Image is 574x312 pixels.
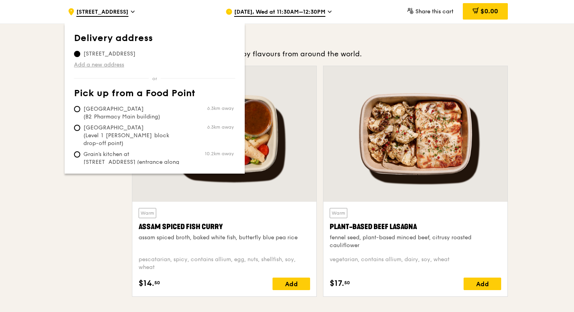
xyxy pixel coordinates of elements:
[74,124,191,147] span: [GEOGRAPHIC_DATA] (Level 1 [PERSON_NAME] block drop-off point)
[480,7,498,15] span: $0.00
[330,234,501,249] div: fennel seed, plant-based minced beef, citrusy roasted cauliflower
[464,278,501,290] div: Add
[139,221,310,232] div: Assam Spiced Fish Curry
[330,208,347,218] div: Warm
[74,51,80,57] input: [STREET_ADDRESS]
[139,278,154,289] span: $14.
[139,208,156,218] div: Warm
[74,61,235,69] a: Add a new address
[154,280,160,286] span: 50
[415,8,453,15] span: Share this cart
[132,33,508,47] h3: Highlights
[74,151,80,158] input: Grain's kitchen at [STREET_ADDRESS] (entrance along [PERSON_NAME][GEOGRAPHIC_DATA])10.2km away
[74,125,80,131] input: [GEOGRAPHIC_DATA] (Level 1 [PERSON_NAME] block drop-off point)6.3km away
[207,124,234,130] span: 6.3km away
[330,278,344,289] span: $17.
[234,8,325,17] span: [DATE], Wed at 11:30AM–12:30PM
[273,278,310,290] div: Add
[74,88,235,102] th: Pick up from a Food Point
[74,33,235,47] th: Delivery address
[74,106,80,112] input: [GEOGRAPHIC_DATA] (B2 Pharmacy Main building)6.3km away
[74,105,191,121] span: [GEOGRAPHIC_DATA] (B2 Pharmacy Main building)
[74,50,145,58] span: [STREET_ADDRESS]
[207,105,234,111] span: 6.3km away
[76,8,128,17] span: [STREET_ADDRESS]
[344,280,350,286] span: 50
[139,234,310,242] div: assam spiced broth, baked white fish, butterfly blue pea rice
[330,256,501,271] div: vegetarian, contains allium, dairy, soy, wheat
[139,256,310,271] div: pescatarian, spicy, contains allium, egg, nuts, shellfish, soy, wheat
[330,221,501,232] div: Plant-Based Beef Lasagna
[74,151,191,182] span: Grain's kitchen at [STREET_ADDRESS] (entrance along [PERSON_NAME][GEOGRAPHIC_DATA])
[132,48,508,59] div: Weekly rotating dishes inspired by flavours from around the world.
[205,151,234,157] span: 10.2km away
